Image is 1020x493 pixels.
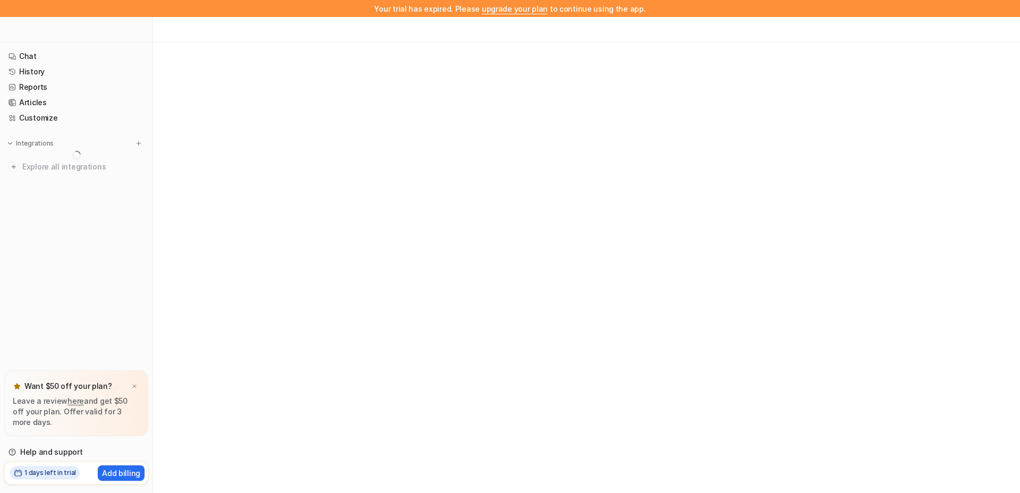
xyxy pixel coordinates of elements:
[67,396,84,405] a: here
[98,465,144,481] button: Add billing
[16,139,54,148] p: Integrations
[24,468,76,478] h2: 1 days left in trial
[24,381,112,392] p: Want $50 off your plan?
[482,4,548,13] a: upgrade your plan
[135,140,142,147] img: menu_add.svg
[102,467,140,479] p: Add billing
[131,383,138,390] img: x
[4,445,148,460] a: Help and support
[4,95,148,110] a: Articles
[4,49,148,64] a: Chat
[6,140,14,147] img: expand menu
[22,158,144,175] span: Explore all integrations
[4,80,148,95] a: Reports
[13,396,140,428] p: Leave a review and get $50 off your plan. Offer valid for 3 more days.
[4,159,148,174] a: Explore all integrations
[13,382,21,390] img: star
[4,64,148,79] a: History
[4,138,57,149] button: Integrations
[4,110,148,125] a: Customize
[8,161,19,172] img: explore all integrations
